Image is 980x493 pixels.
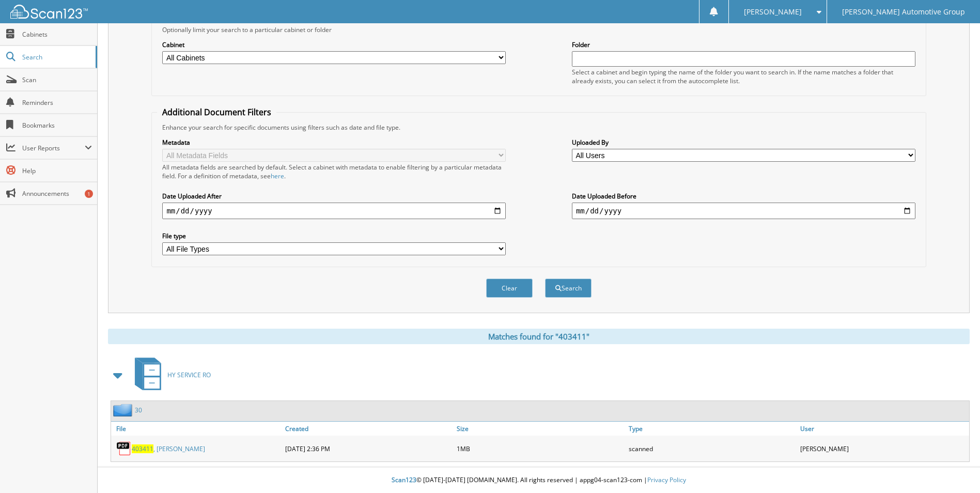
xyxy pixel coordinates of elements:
span: Cabinets [22,30,92,39]
label: Date Uploaded After [162,192,506,201]
span: 403411 [132,444,153,453]
a: User [798,422,969,436]
div: © [DATE]-[DATE] [DOMAIN_NAME]. All rights reserved | appg04-scan123-com | [98,468,980,493]
span: HY SERVICE RO [167,371,211,379]
span: [PERSON_NAME] Automotive Group [842,9,965,15]
div: Select a cabinet and begin typing the name of the folder you want to search in. If the name match... [572,68,915,85]
span: Reminders [22,98,92,107]
div: [DATE] 2:36 PM [283,438,454,459]
div: All metadata fields are searched by default. Select a cabinet with metadata to enable filtering b... [162,163,506,180]
input: end [572,203,915,219]
label: File type [162,232,506,240]
label: Uploaded By [572,138,915,147]
a: Size [454,422,626,436]
label: Cabinet [162,40,506,49]
a: File [111,422,283,436]
legend: Additional Document Filters [157,106,276,118]
span: Scan123 [392,475,416,484]
label: Folder [572,40,915,49]
span: Bookmarks [22,121,92,130]
label: Date Uploaded Before [572,192,915,201]
a: Type [626,422,798,436]
div: Optionally limit your search to a particular cabinet or folder [157,25,920,34]
span: User Reports [22,144,85,152]
img: folder2.png [113,404,135,417]
button: Search [545,279,592,298]
a: here [271,172,284,180]
div: [PERSON_NAME] [798,438,969,459]
span: Scan [22,75,92,84]
a: Created [283,422,454,436]
span: Help [22,166,92,175]
img: PDF.png [116,441,132,456]
div: Enhance your search for specific documents using filters such as date and file type. [157,123,920,132]
a: 30 [135,406,142,414]
div: 1MB [454,438,626,459]
span: [PERSON_NAME] [744,9,802,15]
img: scan123-logo-white.svg [10,5,88,19]
span: Announcements [22,189,92,198]
div: Matches found for "403411" [108,329,970,344]
span: Search [22,53,90,61]
label: Metadata [162,138,506,147]
div: scanned [626,438,798,459]
input: start [162,203,506,219]
a: HY SERVICE RO [129,355,211,395]
a: 403411, [PERSON_NAME] [132,444,205,453]
button: Clear [486,279,533,298]
a: Privacy Policy [647,475,686,484]
div: 1 [85,190,93,198]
